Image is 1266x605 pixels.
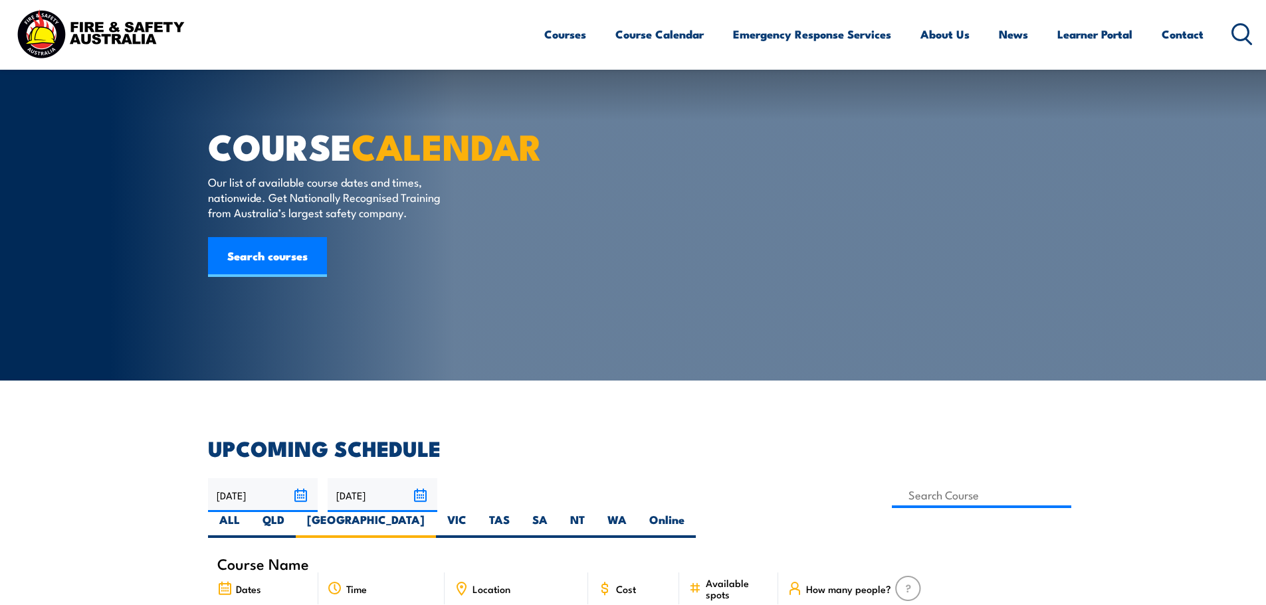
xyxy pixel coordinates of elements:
strong: CALENDAR [352,118,542,173]
input: From date [208,478,318,512]
a: News [999,17,1028,52]
input: To date [328,478,437,512]
input: Search Course [892,482,1072,508]
span: Location [473,583,510,594]
span: Cost [616,583,636,594]
label: NT [559,512,596,538]
label: ALL [208,512,251,538]
span: Available spots [706,577,769,600]
a: Emergency Response Services [733,17,891,52]
label: TAS [478,512,521,538]
a: Search courses [208,237,327,277]
h1: COURSE [208,130,536,161]
label: QLD [251,512,296,538]
label: Online [638,512,696,538]
a: About Us [920,17,970,52]
span: Course Name [217,558,309,569]
span: How many people? [806,583,891,594]
a: Courses [544,17,586,52]
span: Dates [236,583,261,594]
h2: UPCOMING SCHEDULE [208,438,1059,457]
label: SA [521,512,559,538]
label: [GEOGRAPHIC_DATA] [296,512,436,538]
a: Learner Portal [1057,17,1132,52]
label: VIC [436,512,478,538]
span: Time [346,583,367,594]
a: Course Calendar [615,17,704,52]
label: WA [596,512,638,538]
p: Our list of available course dates and times, nationwide. Get Nationally Recognised Training from... [208,174,451,220]
a: Contact [1162,17,1204,52]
